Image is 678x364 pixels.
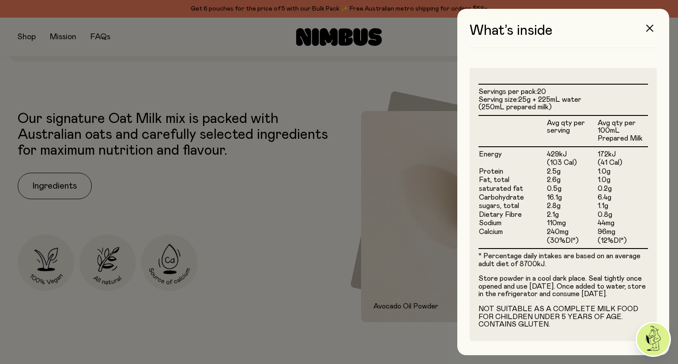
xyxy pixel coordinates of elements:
td: 1.0g [597,176,648,185]
td: 110mg [546,219,597,228]
span: Dietary Fibre [479,211,522,218]
span: Carbohydrate [479,194,524,201]
td: 0.5g [546,185,597,193]
td: (103 Cal) [546,159,597,167]
th: Avg qty per 100mL Prepared Milk [597,115,648,147]
span: 25g + 225mL water (250mL prepared milk) [478,96,581,111]
td: 2.8g [546,202,597,211]
td: 1.1g [597,202,648,211]
td: 2.1g [546,211,597,219]
td: 240mg [546,228,597,237]
p: Store powder in a cool dark place. Seal tightly once opened and use [DATE]. Once added to water, ... [478,275,648,298]
td: 429kJ [546,147,597,159]
img: agent [637,323,670,356]
span: Protein [479,168,503,175]
td: 2.5g [546,167,597,176]
td: 0.2g [597,185,648,193]
th: Avg qty per serving [546,115,597,147]
td: 2.6g [546,176,597,185]
span: Calcium [479,228,503,235]
td: 0.8g [597,211,648,219]
p: * Percentage daily intakes are based on an average adult diet of 8700kJ. [478,253,648,268]
td: 172kJ [597,147,648,159]
span: Fat, total [479,176,509,183]
td: 96mg [597,228,648,237]
td: 1.0g [597,167,648,176]
h3: What’s inside [470,23,657,48]
td: 6.4g [597,193,648,202]
span: sugars, total [479,202,519,209]
span: Energy [479,151,502,158]
td: 44mg [597,219,648,228]
span: 20 [537,88,546,95]
li: Servings per pack: [478,88,648,96]
span: Sodium [479,219,501,227]
li: Serving size: [478,96,648,111]
td: (12%DI*) [597,237,648,249]
span: saturated fat [479,185,523,192]
td: (30%DI*) [546,237,597,249]
td: 16.1g [546,193,597,202]
p: NOT SUITABLE AS A COMPLETE MILK FOOD FOR CHILDREN UNDER 5 YEARS OF AGE. CONTAINS GLUTEN. [478,305,648,329]
td: (41 Cal) [597,159,648,167]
